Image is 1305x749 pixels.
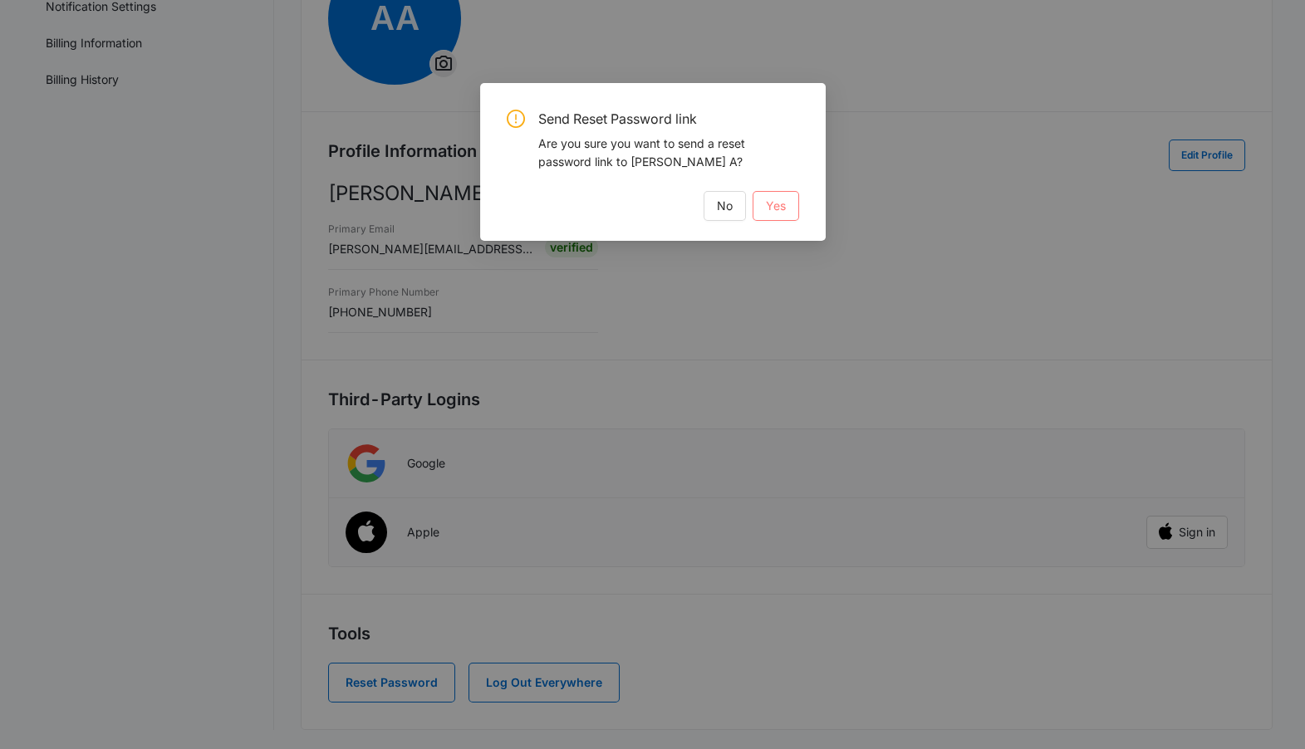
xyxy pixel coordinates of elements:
button: Yes [753,191,799,221]
span: Send Reset Password link [538,110,799,128]
span: No [717,197,733,215]
span: exclamation-circle [507,110,525,128]
span: Yes [766,197,786,215]
div: Are you sure you want to send a reset password link to [PERSON_NAME] A? [538,135,799,171]
button: No [704,191,746,221]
